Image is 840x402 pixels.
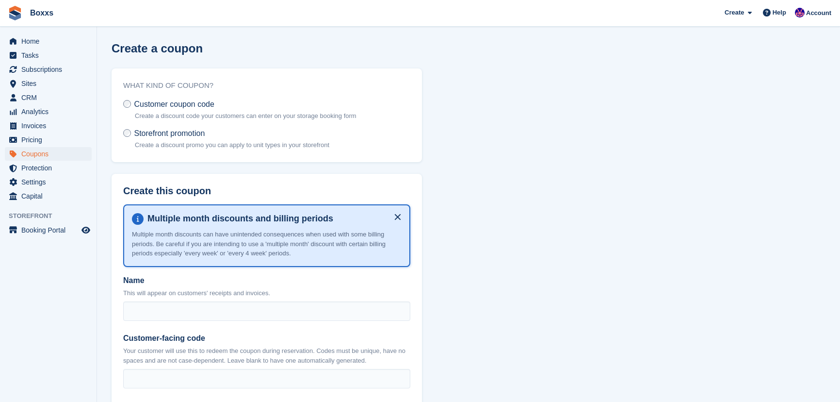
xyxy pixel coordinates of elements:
[5,49,92,62] a: menu
[21,105,80,118] span: Analytics
[21,189,80,203] span: Capital
[5,161,92,175] a: menu
[5,63,92,76] a: menu
[26,5,57,21] a: Boxxs
[21,77,80,90] span: Sites
[5,105,92,118] a: menu
[21,34,80,48] span: Home
[21,49,80,62] span: Tasks
[773,8,786,17] span: Help
[123,333,410,344] label: Customer-facing code
[135,140,329,150] p: Create a discount promo you can apply to unit types in your storefront
[5,223,92,237] a: menu
[134,100,214,108] span: Customer coupon code
[144,213,402,224] h4: Multiple month discounts and billing periods
[9,211,97,221] span: Storefront
[5,133,92,147] a: menu
[123,288,410,298] p: This will appear on customers' receipts and invoices.
[21,147,80,161] span: Coupons
[112,42,203,55] h1: Create a coupon
[21,119,80,133] span: Invoices
[123,80,410,91] h2: What kind of coupon?
[135,111,356,121] p: Create a discount code your customers can enter on your storage booking form
[5,147,92,161] a: menu
[5,77,92,90] a: menu
[123,275,410,286] label: Name
[21,91,80,104] span: CRM
[132,230,402,258] p: Multiple month discounts can have unintended consequences when used with some billing periods. Be...
[123,185,410,197] h2: Create this coupon
[21,175,80,189] span: Settings
[134,129,205,137] span: Storefront promotion
[80,224,92,236] a: Preview store
[21,133,80,147] span: Pricing
[5,189,92,203] a: menu
[795,8,805,17] img: Jamie Malcolm
[5,175,92,189] a: menu
[21,223,80,237] span: Booking Portal
[725,8,744,17] span: Create
[5,91,92,104] a: menu
[5,119,92,133] a: menu
[123,346,410,365] p: Your customer will use this to redeem the coupon during reservation. Codes must be unique, have n...
[806,8,831,18] span: Account
[21,63,80,76] span: Subscriptions
[123,100,131,108] input: Customer coupon code Create a discount code your customers can enter on your storage booking form
[8,6,22,20] img: stora-icon-8386f47178a22dfd0bd8f6a31ec36ba5ce8667c1dd55bd0f319d3a0aa187defe.svg
[123,129,131,137] input: Storefront promotion Create a discount promo you can apply to unit types in your storefront
[5,34,92,48] a: menu
[21,161,80,175] span: Protection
